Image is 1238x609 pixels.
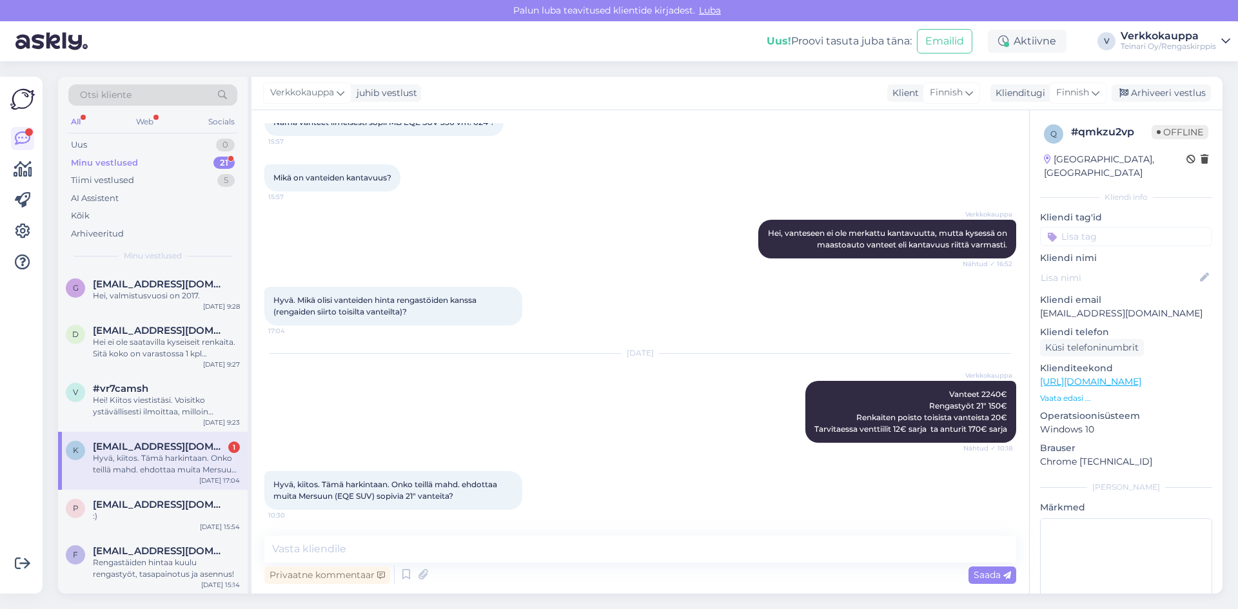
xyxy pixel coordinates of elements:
[273,173,391,182] span: Mikä on vanteiden kantavuus?
[1040,362,1212,375] p: Klienditeekond
[228,441,240,453] div: 1
[264,566,390,584] div: Privaatne kommentaar
[1152,125,1208,139] span: Offline
[1097,32,1115,50] div: V
[93,441,227,452] span: karri.huusko@kolumbus.fi
[988,30,1066,53] div: Aktiivne
[268,137,317,146] span: 15:57
[1040,325,1212,339] p: Kliendi telefon
[72,329,79,339] span: D
[1040,376,1141,387] a: [URL][DOMAIN_NAME]
[963,443,1012,453] span: Nähtud ✓ 10:18
[768,228,1009,249] span: Hei, vanteseen ei ole merkattu kantavuutta, mutta kysessä on maastoauto vanteet eli kantavuus rii...
[964,209,1012,219] span: Verkkokauppa
[93,394,240,418] div: Hei! Kiitos viestistäsi. Voisitko ystävällisesti ilmoittaa, milloin toivoisit ajan varaamista ja ...
[93,545,227,557] span: finasiaravintola@gmail.com
[1044,153,1186,180] div: [GEOGRAPHIC_DATA], [GEOGRAPHIC_DATA]
[1040,455,1212,469] p: Chrome [TECHNICAL_ID]
[203,302,240,311] div: [DATE] 9:28
[93,290,240,302] div: Hei, valmistusvuosi on 2017.
[203,418,240,427] div: [DATE] 9:23
[963,259,1012,269] span: Nähtud ✓ 16:52
[71,227,124,240] div: Arhiveeritud
[93,452,240,476] div: Hyvä, kiitos. Tämä harkintaan. Onko teillä mahd. ehdottaa muita Mersuun (EQE SUV) sopivia 21" van...
[201,580,240,590] div: [DATE] 15:14
[199,476,240,485] div: [DATE] 17:04
[1121,31,1230,52] a: VerkkokauppaTeinari Oy/Rengaskirppis
[268,192,317,202] span: 15:57
[93,383,148,394] span: #vr7camsh
[1040,307,1212,320] p: [EMAIL_ADDRESS][DOMAIN_NAME]
[73,445,79,455] span: k
[1040,441,1212,455] p: Brauser
[1040,481,1212,493] div: [PERSON_NAME]
[273,479,499,501] span: Hyvä, kiitos. Tämä harkintaan. Onko teillä mahd. ehdottaa muita Mersuun (EQE SUV) sopivia 21" van...
[73,387,78,397] span: v
[264,347,1016,359] div: [DATE]
[1040,293,1212,307] p: Kliendi email
[1112,84,1211,102] div: Arhiveeri vestlus
[990,86,1045,100] div: Klienditugi
[270,86,334,100] span: Verkkokauppa
[1040,227,1212,246] input: Lisa tag
[1040,501,1212,514] p: Märkmed
[206,113,237,130] div: Socials
[200,522,240,532] div: [DATE] 15:54
[351,86,417,100] div: juhib vestlust
[1040,423,1212,436] p: Windows 10
[1040,409,1212,423] p: Operatsioonisüsteem
[1121,31,1216,41] div: Verkkokauppa
[1056,86,1089,100] span: Finnish
[93,499,227,510] span: philfinexpress@gmail.com
[216,139,235,151] div: 0
[93,278,227,290] span: goldencap@gmail.com
[217,174,235,187] div: 5
[71,209,90,222] div: Kõik
[71,174,134,187] div: Tiimi vestlused
[695,5,725,16] span: Luba
[71,157,138,169] div: Minu vestlused
[1040,211,1212,224] p: Kliendi tag'id
[1040,191,1212,203] div: Kliendi info
[73,550,78,559] span: f
[93,336,240,360] div: Hei ei ole saatavilla kyseiseit renkaita. Sitä koko on varastossa 1 kpl 295/25R22 Lexani LX-Twent...
[73,503,79,513] span: p
[887,86,919,100] div: Klient
[273,295,478,316] span: Hyvä. Mikä olisi vanteiden hinta rengastöiden kanssa (rengaiden siirto toisilta vanteilta)?
[203,360,240,369] div: [DATE] 9:27
[68,113,83,130] div: All
[71,192,119,205] div: AI Assistent
[93,325,227,336] span: Dardfazliu02@gmail.com
[1040,392,1212,404] p: Vaata edasi ...
[93,510,240,522] div: :)
[213,157,235,169] div: 21
[917,29,972,53] button: Emailid
[1041,271,1197,285] input: Lisa nimi
[80,88,132,102] span: Otsi kliente
[964,371,1012,380] span: Verkkokauppa
[133,113,156,130] div: Web
[974,569,1011,581] span: Saada
[1121,41,1216,52] div: Teinari Oy/Rengaskirppis
[71,139,87,151] div: Uus
[1071,124,1152,140] div: # qmkzu2vp
[767,35,791,47] b: Uus!
[268,510,317,520] span: 10:30
[268,326,317,336] span: 17:04
[1040,251,1212,265] p: Kliendi nimi
[124,250,182,262] span: Minu vestlused
[1040,339,1144,356] div: Küsi telefoninumbrit
[73,283,79,293] span: g
[767,34,912,49] div: Proovi tasuta juba täna:
[93,557,240,580] div: Rengastäiden hintaa kuulu rengastyöt, tasapainotus ja asennus!
[1050,129,1057,139] span: q
[930,86,963,100] span: Finnish
[10,87,35,111] img: Askly Logo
